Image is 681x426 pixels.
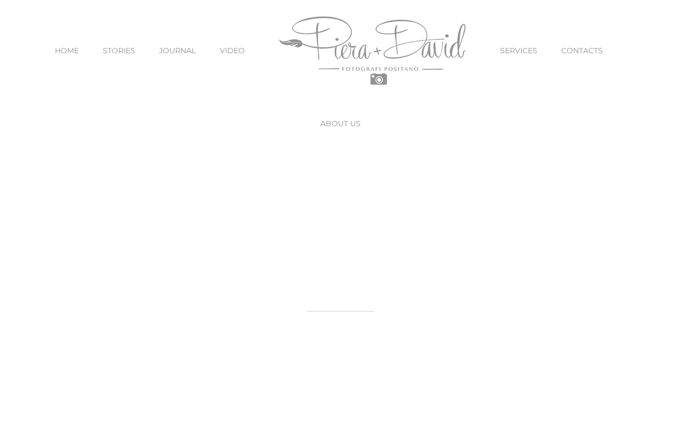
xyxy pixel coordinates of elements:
[279,17,466,85] img: Piera Plus David Photography Positano Logo
[159,28,196,73] a: JOURNAL
[561,47,603,54] span: CONTACTS
[320,120,361,127] span: ABOUT US
[55,28,79,73] a: HOME
[500,47,537,54] span: SERVICES
[103,28,135,73] a: STORIES
[320,101,361,146] a: ABOUT US
[55,47,79,54] span: HOME
[319,247,362,288] img: ghiri_bianco
[500,28,537,73] a: SERVICES
[220,47,245,54] span: VIDEO
[159,47,196,54] span: JOURNAL
[103,47,135,54] span: STORIES
[220,28,245,73] a: VIDEO
[265,371,416,406] em: wedding stories
[561,28,603,73] a: CONTACTS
